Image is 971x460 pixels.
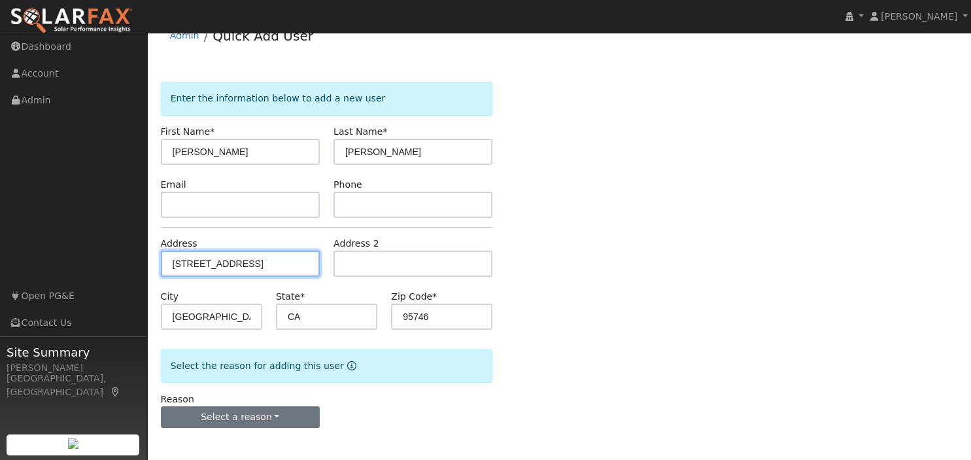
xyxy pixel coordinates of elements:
label: Address [161,237,197,251]
label: City [161,290,179,304]
a: Quick Add User [213,28,313,44]
span: Required [210,126,214,137]
span: Site Summary [7,344,140,361]
button: Select a reason [161,406,320,429]
label: Last Name [333,125,387,139]
span: [PERSON_NAME] [881,11,957,22]
span: Required [432,291,437,302]
div: Enter the information below to add a new user [161,82,493,115]
label: Address 2 [333,237,379,251]
a: Admin [170,30,199,41]
span: Required [300,291,305,302]
label: Phone [333,178,362,192]
img: retrieve [68,438,78,449]
a: Map [110,387,122,397]
span: Required [383,126,387,137]
a: Reason for new user [344,361,356,371]
label: Email [161,178,186,192]
div: [PERSON_NAME] [7,361,140,375]
label: State [276,290,305,304]
div: [GEOGRAPHIC_DATA], [GEOGRAPHIC_DATA] [7,372,140,399]
label: Reason [161,393,194,406]
label: First Name [161,125,215,139]
img: SolarFax [10,7,133,35]
div: Select the reason for adding this user [161,349,493,383]
label: Zip Code [391,290,437,304]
